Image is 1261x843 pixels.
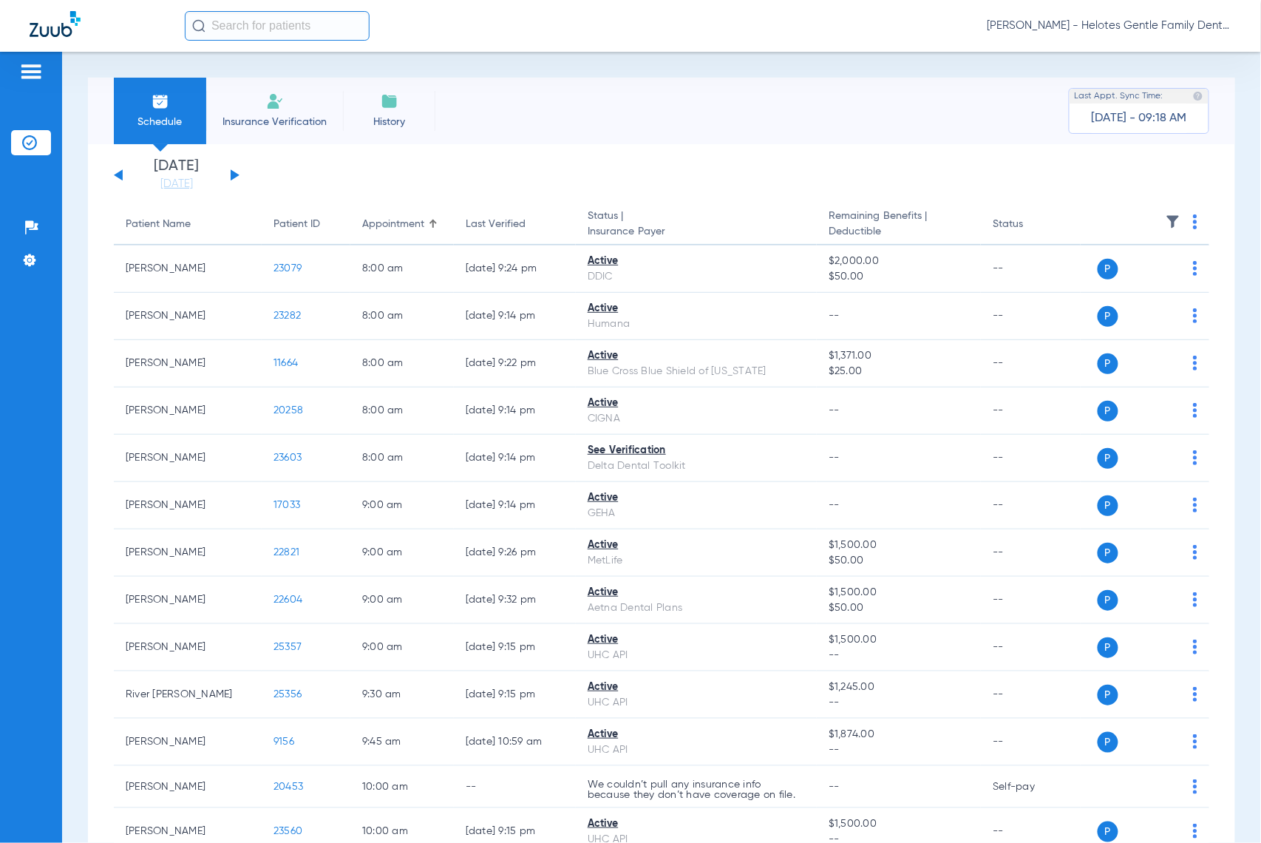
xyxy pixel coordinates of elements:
td: Self-pay [981,766,1081,808]
span: Deductible [829,224,969,240]
span: $2,000.00 [829,254,969,269]
td: -- [981,482,1081,529]
td: -- [981,435,1081,482]
span: P [1098,353,1118,374]
td: [DATE] 9:15 PM [454,671,576,719]
div: Patient ID [273,217,339,232]
div: Active [588,301,805,316]
div: Appointment [362,217,442,232]
td: [PERSON_NAME] [114,387,262,435]
td: -- [981,387,1081,435]
div: Active [588,396,805,411]
td: -- [981,719,1081,766]
div: Patient ID [273,217,320,232]
span: [PERSON_NAME] - Helotes Gentle Family Dentistry [988,18,1231,33]
div: Active [588,490,805,506]
span: 25357 [273,642,302,652]
span: -- [829,500,840,510]
span: $1,500.00 [829,585,969,600]
td: [PERSON_NAME] [114,624,262,671]
span: Insurance Payer [588,224,805,240]
img: group-dot-blue.svg [1193,687,1197,702]
span: $50.00 [829,553,969,569]
div: UHC API [588,648,805,663]
div: Active [588,680,805,695]
span: 23282 [273,311,301,321]
td: 9:00 AM [350,624,454,671]
img: group-dot-blue.svg [1193,734,1197,749]
td: [DATE] 9:24 PM [454,246,576,293]
img: group-dot-blue.svg [1193,450,1197,465]
span: 23079 [273,263,302,274]
div: Active [588,538,805,553]
td: 8:00 AM [350,435,454,482]
img: Manual Insurance Verification [266,92,284,110]
div: Delta Dental Toolkit [588,458,805,474]
span: $25.00 [829,364,969,379]
img: group-dot-blue.svg [1193,592,1197,607]
span: 20258 [273,405,303,416]
span: $1,500.00 [829,538,969,553]
td: [PERSON_NAME] [114,293,262,340]
span: 23560 [273,826,302,836]
div: Last Verified [466,217,526,232]
td: [PERSON_NAME] [114,529,262,577]
td: [DATE] 9:14 PM [454,387,576,435]
span: -- [829,782,840,792]
span: Schedule [125,115,195,129]
div: Last Verified [466,217,564,232]
td: 9:30 AM [350,671,454,719]
span: $1,874.00 [829,727,969,742]
span: History [354,115,424,129]
td: [DATE] 9:14 PM [454,482,576,529]
div: Active [588,632,805,648]
img: Zuub Logo [30,11,81,37]
span: P [1098,590,1118,611]
div: UHC API [588,742,805,758]
span: $50.00 [829,269,969,285]
td: [DATE] 9:32 PM [454,577,576,624]
span: -- [829,453,840,463]
span: $1,245.00 [829,680,969,695]
div: Patient Name [126,217,250,232]
span: 9156 [273,737,294,747]
td: -- [454,766,576,808]
span: P [1098,732,1118,753]
span: 11664 [273,358,298,368]
td: -- [981,246,1081,293]
span: 23603 [273,453,302,463]
div: UHC API [588,695,805,711]
span: 20453 [273,782,303,792]
div: DDIC [588,269,805,285]
td: 9:00 AM [350,529,454,577]
td: 8:00 AM [350,293,454,340]
div: Active [588,727,805,742]
td: 9:45 AM [350,719,454,766]
span: 22821 [273,547,299,558]
td: [DATE] 9:26 PM [454,529,576,577]
div: MetLife [588,553,805,569]
iframe: Chat Widget [1187,772,1261,843]
span: P [1098,637,1118,658]
td: [PERSON_NAME] [114,719,262,766]
span: P [1098,448,1118,469]
span: Insurance Verification [217,115,332,129]
td: River [PERSON_NAME] [114,671,262,719]
span: 25356 [273,689,302,700]
img: group-dot-blue.svg [1193,261,1197,276]
td: -- [981,293,1081,340]
span: $1,500.00 [829,632,969,648]
td: -- [981,340,1081,387]
span: $50.00 [829,600,969,616]
span: -- [829,695,969,711]
td: -- [981,671,1081,719]
div: See Verification [588,443,805,458]
span: $1,500.00 [829,816,969,832]
td: 9:00 AM [350,482,454,529]
td: [PERSON_NAME] [114,482,262,529]
td: 8:00 AM [350,387,454,435]
span: P [1098,259,1118,280]
span: P [1098,543,1118,563]
div: GEHA [588,506,805,521]
div: Active [588,254,805,269]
